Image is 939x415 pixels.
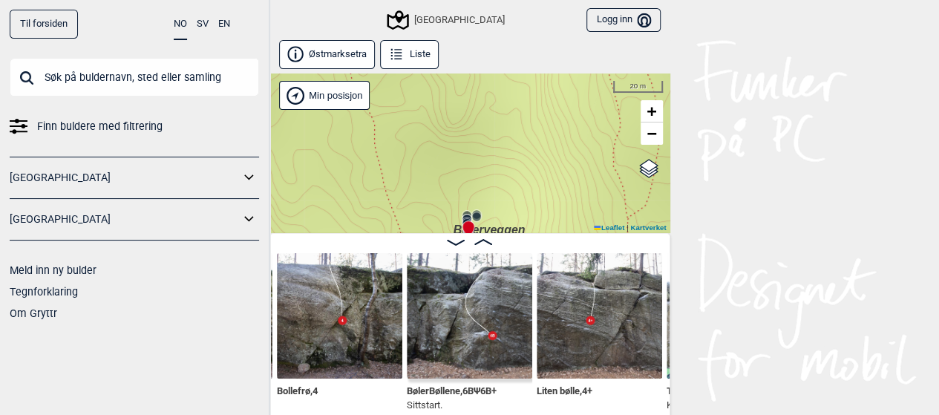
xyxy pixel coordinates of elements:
img: Bollefro 200325 [277,253,402,379]
img: Liten bolle 200322 [537,253,662,379]
button: NO [174,10,187,40]
span: Liten bølle , 4+ [537,382,592,396]
button: Liste [380,40,439,69]
button: Logg inn [586,8,660,33]
span: BølerBøllene , 6B Ψ 6B+ [407,382,497,396]
a: Tegnforklaring [10,286,78,298]
a: Kartverket [630,223,666,232]
a: Zoom in [641,100,663,122]
a: Om Gryttr [10,307,57,319]
img: Tarmslyng [667,253,792,379]
p: Kan kombineres med Lille b [667,398,782,413]
div: Vis min posisjon [279,81,370,110]
a: Layers [635,152,663,185]
span: Tarmslyng , 5 [667,382,719,396]
div: Bølerveggen [454,221,462,230]
input: Søk på buldernavn, sted eller samling [10,58,259,97]
span: Bølerveggen [454,223,526,236]
span: − [647,124,656,143]
button: EN [218,10,230,39]
span: | [626,223,629,232]
a: Zoom out [641,122,663,145]
button: Østmarksetra [279,40,376,69]
div: [GEOGRAPHIC_DATA] [389,11,505,29]
a: [GEOGRAPHIC_DATA] [10,167,240,189]
a: Finn buldere med filtrering [10,116,259,137]
a: Meld inn ny bulder [10,264,96,276]
span: + [647,102,656,120]
img: Boler Bollene 200322 [407,253,532,379]
a: [GEOGRAPHIC_DATA] [10,209,240,230]
span: Bollefrø , 4 [277,382,318,396]
p: Sittstart. [407,398,497,413]
a: Leaflet [594,223,624,232]
span: Finn buldere med filtrering [37,116,163,137]
a: Til forsiden [10,10,78,39]
button: SV [197,10,209,39]
div: 20 m [613,81,663,93]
